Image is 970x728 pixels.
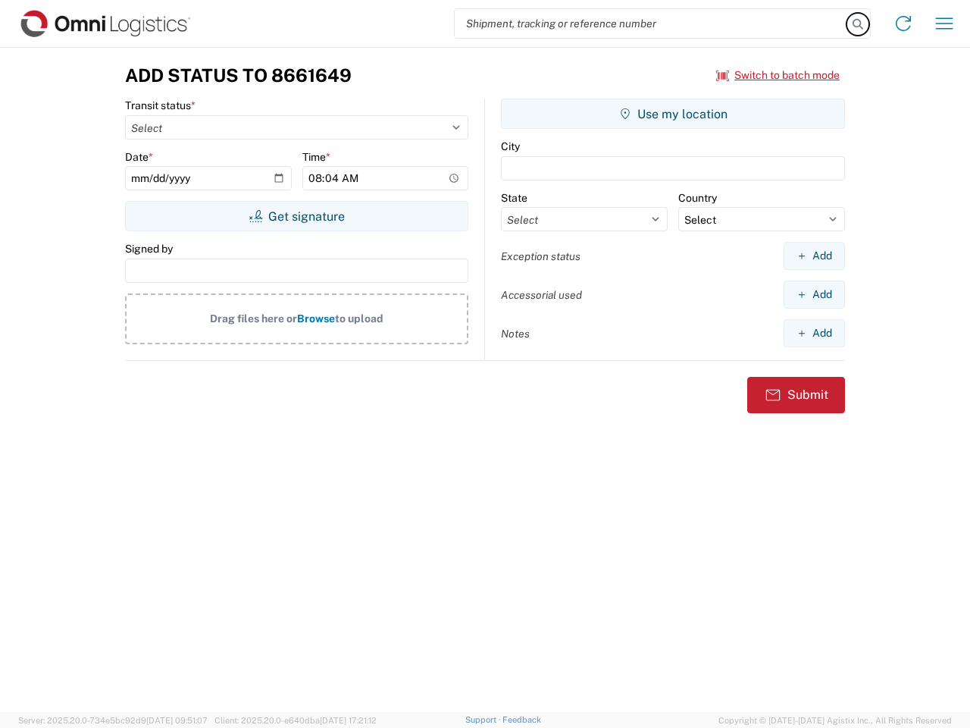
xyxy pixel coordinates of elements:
[320,716,377,725] span: [DATE] 17:21:12
[784,319,845,347] button: Add
[335,312,383,325] span: to upload
[210,312,297,325] span: Drag files here or
[302,150,330,164] label: Time
[125,242,173,256] label: Signed by
[297,312,335,325] span: Browse
[146,716,208,725] span: [DATE] 09:51:07
[716,63,840,88] button: Switch to batch mode
[125,64,352,86] h3: Add Status to 8661649
[214,716,377,725] span: Client: 2025.20.0-e640dba
[465,715,503,724] a: Support
[18,716,208,725] span: Server: 2025.20.0-734e5bc92d9
[501,249,580,263] label: Exception status
[784,281,845,309] button: Add
[501,288,582,302] label: Accessorial used
[501,191,527,205] label: State
[501,140,520,153] label: City
[501,327,530,340] label: Notes
[125,150,153,164] label: Date
[455,9,847,38] input: Shipment, tracking or reference number
[718,714,952,727] span: Copyright © [DATE]-[DATE] Agistix Inc., All Rights Reserved
[678,191,717,205] label: Country
[747,377,845,413] button: Submit
[784,242,845,270] button: Add
[125,201,468,231] button: Get signature
[502,715,541,724] a: Feedback
[501,99,845,129] button: Use my location
[125,99,196,112] label: Transit status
